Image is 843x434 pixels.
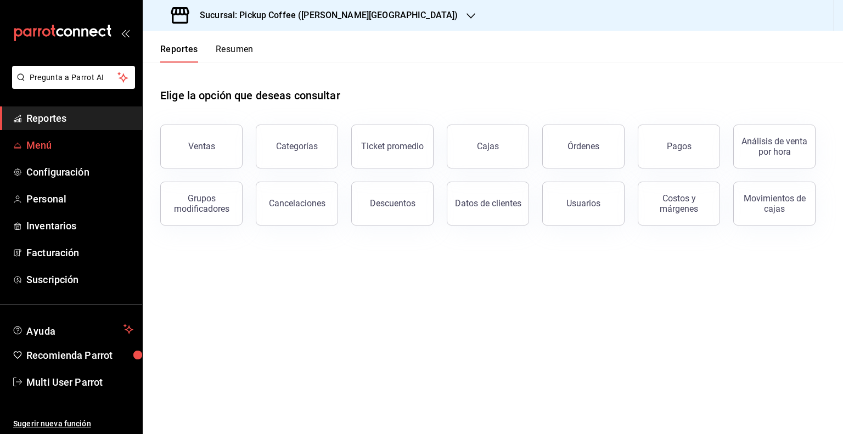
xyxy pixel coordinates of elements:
[645,193,713,214] div: Costos y márgenes
[26,375,133,390] span: Multi User Parrot
[216,44,254,63] button: Resumen
[370,198,415,208] div: Descuentos
[447,125,529,168] button: Cajas
[8,80,135,91] a: Pregunta a Parrot AI
[26,348,133,363] span: Recomienda Parrot
[12,66,135,89] button: Pregunta a Parrot AI
[351,182,434,226] button: Descuentos
[160,44,198,63] button: Reportes
[30,72,118,83] span: Pregunta a Parrot AI
[256,125,338,168] button: Categorías
[26,218,133,233] span: Inventarios
[477,141,499,151] div: Cajas
[167,193,235,214] div: Grupos modificadores
[256,182,338,226] button: Cancelaciones
[276,141,318,151] div: Categorías
[542,182,625,226] button: Usuarios
[13,418,133,430] span: Sugerir nueva función
[26,245,133,260] span: Facturación
[26,111,133,126] span: Reportes
[269,198,325,208] div: Cancelaciones
[567,141,599,151] div: Órdenes
[26,165,133,179] span: Configuración
[455,198,521,208] div: Datos de clientes
[160,44,254,63] div: navigation tabs
[26,138,133,153] span: Menú
[733,182,816,226] button: Movimientos de cajas
[160,87,340,104] h1: Elige la opción que deseas consultar
[351,125,434,168] button: Ticket promedio
[566,198,600,208] div: Usuarios
[26,191,133,206] span: Personal
[26,323,119,336] span: Ayuda
[740,193,808,214] div: Movimientos de cajas
[542,125,625,168] button: Órdenes
[121,29,130,37] button: open_drawer_menu
[160,125,243,168] button: Ventas
[638,182,720,226] button: Costos y márgenes
[638,125,720,168] button: Pagos
[188,141,215,151] div: Ventas
[447,182,529,226] button: Datos de clientes
[160,182,243,226] button: Grupos modificadores
[26,272,133,287] span: Suscripción
[191,9,458,22] h3: Sucursal: Pickup Coffee ([PERSON_NAME][GEOGRAPHIC_DATA])
[740,136,808,157] div: Análisis de venta por hora
[733,125,816,168] button: Análisis de venta por hora
[361,141,424,151] div: Ticket promedio
[667,141,692,151] div: Pagos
